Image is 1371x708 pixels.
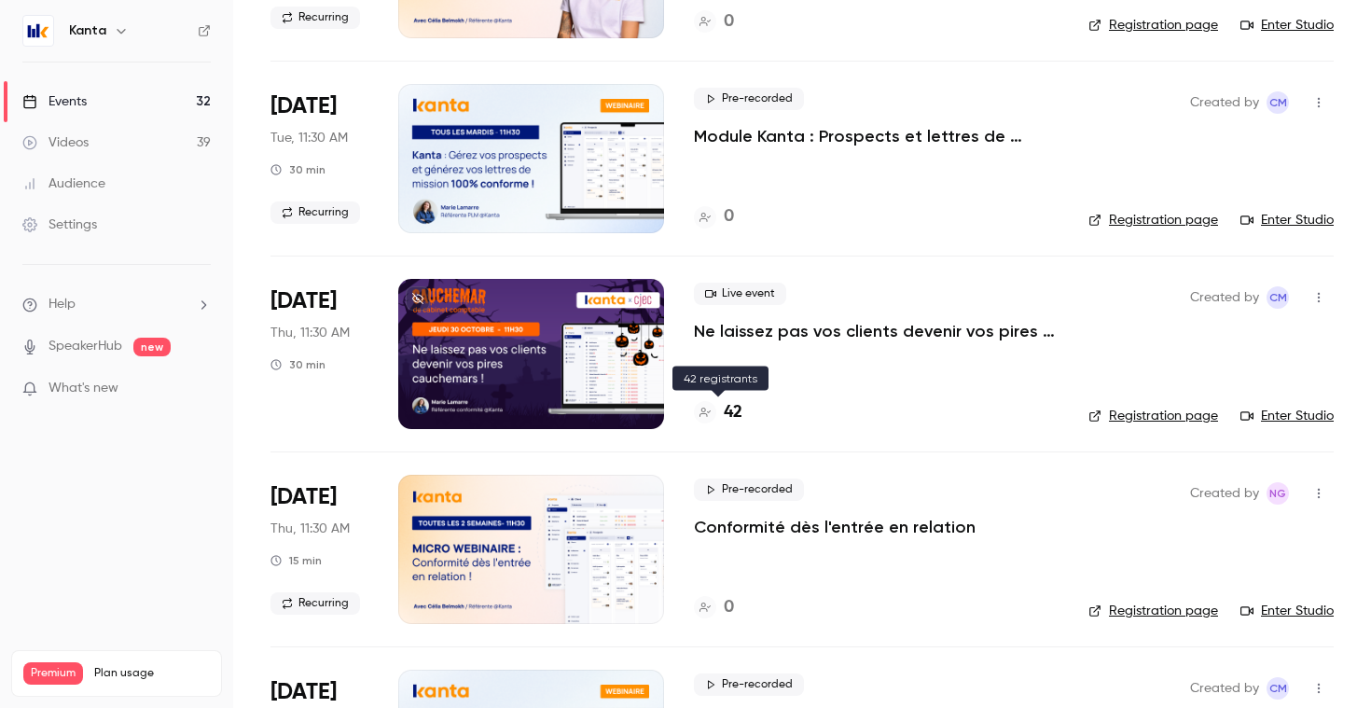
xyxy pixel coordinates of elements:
[724,595,734,620] h4: 0
[270,592,360,615] span: Recurring
[270,553,322,568] div: 15 min
[22,295,211,314] li: help-dropdown-opener
[694,595,734,620] a: 0
[23,16,53,46] img: Kanta
[22,215,97,234] div: Settings
[270,324,350,342] span: Thu, 11:30 AM
[694,479,804,501] span: Pre-recorded
[694,88,804,110] span: Pre-recorded
[270,201,360,224] span: Recurring
[188,381,211,397] iframe: Noticeable Trigger
[694,9,734,35] a: 0
[270,482,337,512] span: [DATE]
[1190,677,1259,700] span: Created by
[1269,286,1287,309] span: CM
[69,21,106,40] h6: Kanta
[1240,602,1334,620] a: Enter Studio
[270,91,337,121] span: [DATE]
[133,338,171,356] span: new
[1269,482,1286,505] span: NG
[1267,91,1289,114] span: Charlotte MARTEL
[694,125,1059,147] a: Module Kanta : Prospects et lettres de mission
[270,7,360,29] span: Recurring
[694,516,976,538] a: Conformité dès l'entrée en relation
[1269,677,1287,700] span: CM
[270,279,368,428] div: Oct 30 Thu, 11:30 AM (Europe/Paris)
[1190,91,1259,114] span: Created by
[1088,602,1218,620] a: Registration page
[270,357,325,372] div: 30 min
[22,174,105,193] div: Audience
[270,84,368,233] div: Oct 28 Tue, 11:30 AM (Europe/Paris)
[1240,211,1334,229] a: Enter Studio
[270,162,325,177] div: 30 min
[270,677,337,707] span: [DATE]
[1267,286,1289,309] span: Charlotte MARTEL
[1267,482,1289,505] span: Nicolas Guitard
[694,673,804,696] span: Pre-recorded
[94,666,210,681] span: Plan usage
[1269,91,1287,114] span: CM
[48,337,122,356] a: SpeakerHub
[1190,482,1259,505] span: Created by
[1267,677,1289,700] span: Charlotte MARTEL
[694,204,734,229] a: 0
[270,475,368,624] div: Oct 30 Thu, 11:30 AM (Europe/Paris)
[724,9,734,35] h4: 0
[1240,16,1334,35] a: Enter Studio
[694,320,1059,342] a: Ne laissez pas vos clients devenir vos pires cauchemars !
[1088,16,1218,35] a: Registration page
[23,662,83,685] span: Premium
[724,400,742,425] h4: 42
[48,379,118,398] span: What's new
[1240,407,1334,425] a: Enter Studio
[270,129,348,147] span: Tue, 11:30 AM
[694,283,786,305] span: Live event
[270,520,350,538] span: Thu, 11:30 AM
[270,286,337,316] span: [DATE]
[22,133,89,152] div: Videos
[1088,211,1218,229] a: Registration page
[694,400,742,425] a: 42
[724,204,734,229] h4: 0
[1088,407,1218,425] a: Registration page
[22,92,87,111] div: Events
[48,295,76,314] span: Help
[1190,286,1259,309] span: Created by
